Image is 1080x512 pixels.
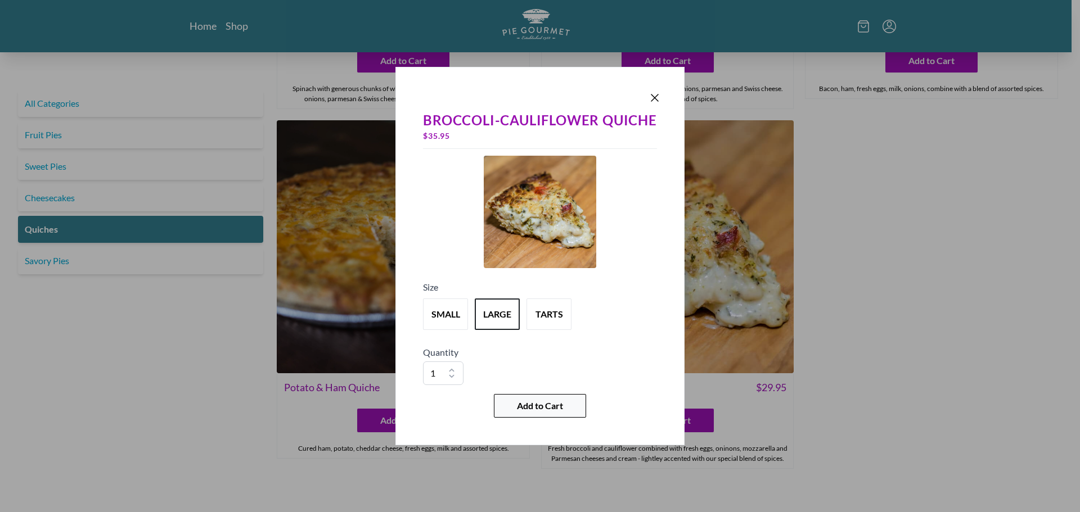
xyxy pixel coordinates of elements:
div: Broccoli-Cauliflower Quiche [423,112,657,128]
a: Product Image [484,156,596,271]
img: Product Image [484,156,596,268]
button: Close panel [648,91,661,105]
h5: Quantity [423,346,657,359]
h5: Size [423,280,657,294]
button: Variant Swatch [423,298,468,330]
button: Variant Swatch [526,298,571,330]
button: Variant Swatch [475,298,520,330]
button: Add to Cart [494,394,586,418]
span: Add to Cart [517,399,563,413]
div: $ 35.95 [423,128,657,144]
